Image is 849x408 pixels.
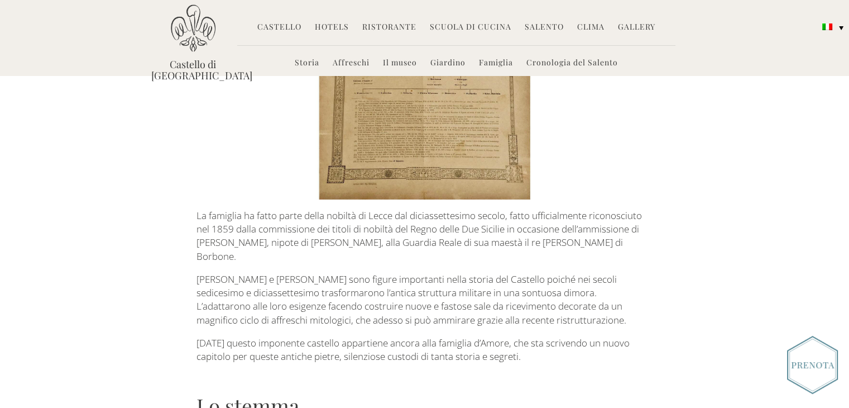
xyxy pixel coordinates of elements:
[257,21,301,34] a: Castello
[787,336,838,394] img: Book_Button_Italian.png
[196,336,653,364] p: [DATE] questo imponente castello appartiene ancora alla famiglia d’Amore, che sta scrivendo un nu...
[151,59,235,81] a: Castello di [GEOGRAPHIC_DATA]
[577,21,605,34] a: Clima
[362,21,416,34] a: Ristorante
[618,21,655,34] a: Gallery
[525,21,564,34] a: Salento
[430,21,511,34] a: Scuola di Cucina
[479,57,513,70] a: Famiglia
[295,57,319,70] a: Storia
[171,4,215,52] img: Castello di Ugento
[333,57,370,70] a: Affreschi
[383,57,417,70] a: Il museo
[822,23,832,30] img: Italiano
[430,57,466,70] a: Giardino
[196,209,653,263] p: La famiglia ha fatto parte della nobiltà di Lecce dal diciassettesimo secolo, fatto ufficialmente...
[196,273,653,327] p: [PERSON_NAME] e [PERSON_NAME] sono figure importanti nella storia del Castello poiché nei secoli ...
[526,57,618,70] a: Cronologia del Salento
[315,21,349,34] a: Hotels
